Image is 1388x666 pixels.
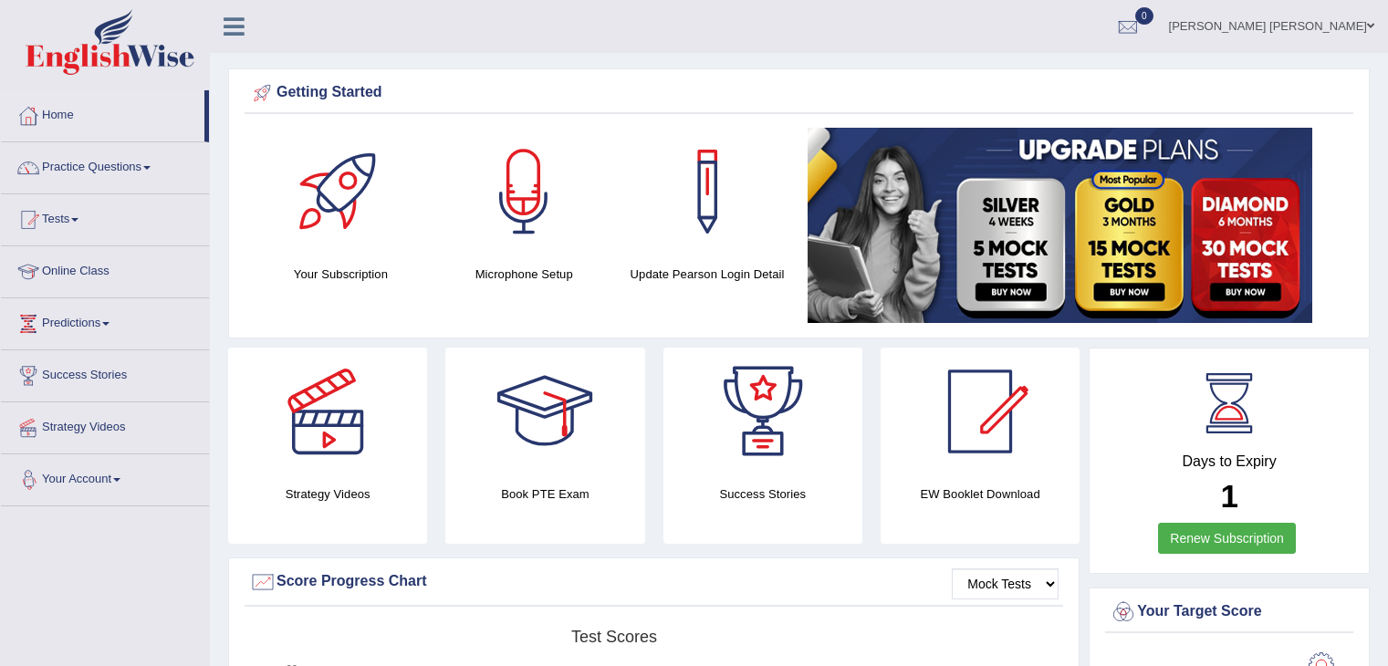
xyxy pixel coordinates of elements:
div: Your Target Score [1110,598,1349,626]
a: Success Stories [1,350,209,396]
h4: Microphone Setup [442,265,607,284]
span: 0 [1135,7,1153,25]
b: 1 [1220,478,1237,514]
a: Renew Subscription [1158,523,1296,554]
h4: Success Stories [663,484,862,504]
a: Your Account [1,454,209,500]
a: Predictions [1,298,209,344]
h4: Days to Expiry [1110,453,1349,470]
a: Practice Questions [1,142,209,188]
h4: Update Pearson Login Detail [625,265,790,284]
tspan: Test scores [571,628,657,646]
h4: Strategy Videos [228,484,427,504]
a: Online Class [1,246,209,292]
a: Strategy Videos [1,402,209,448]
div: Getting Started [249,79,1349,107]
h4: Book PTE Exam [445,484,644,504]
div: Score Progress Chart [249,568,1059,596]
img: small5.jpg [808,128,1312,323]
a: Tests [1,194,209,240]
h4: EW Booklet Download [881,484,1080,504]
a: Home [1,90,204,136]
h4: Your Subscription [258,265,423,284]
